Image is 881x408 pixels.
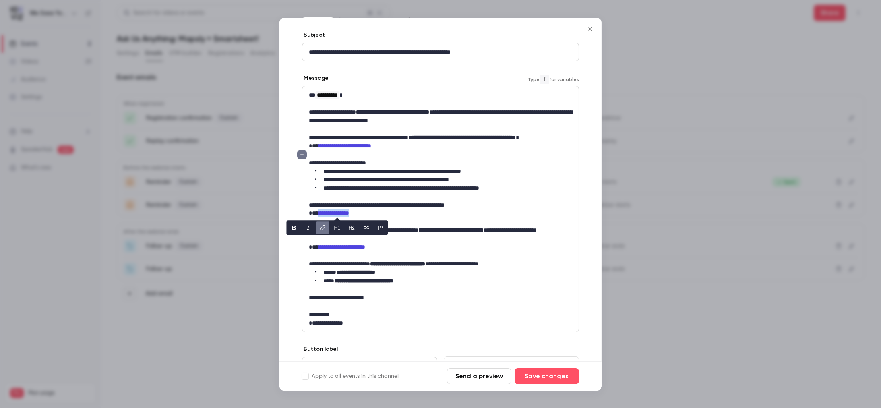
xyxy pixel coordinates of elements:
[515,368,579,384] button: Save changes
[302,43,579,61] div: editor
[302,357,437,375] div: editor
[528,75,579,84] span: Type for variables
[302,86,579,332] div: editor
[374,222,387,234] button: blockquote
[287,222,300,234] button: bold
[302,372,399,380] label: Apply to all events in this channel
[302,345,338,353] label: Button label
[302,31,325,39] label: Subject
[540,75,549,84] code: {
[447,368,511,384] button: Send a preview
[582,21,598,37] button: Close
[302,222,314,234] button: italic
[302,74,329,82] label: Message
[457,357,578,376] div: editor
[316,222,329,234] button: link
